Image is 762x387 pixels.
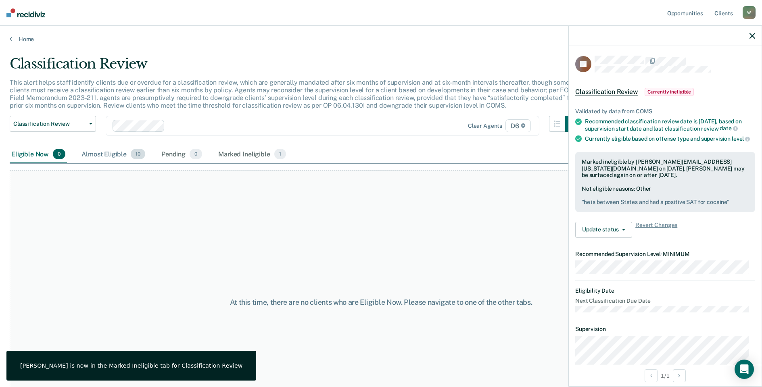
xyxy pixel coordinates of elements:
button: Next Opportunity [673,369,686,382]
div: W [743,6,756,19]
p: This alert helps staff identify clients due or overdue for a classification review, which are gen... [10,79,576,110]
div: Marked ineligible by [PERSON_NAME][EMAIL_ADDRESS][US_STATE][DOMAIN_NAME] on [DATE]. [PERSON_NAME]... [582,158,749,179]
div: Almost Eligible [80,146,147,163]
div: Eligible Now [10,146,67,163]
div: Currently eligible based on offense type and supervision [585,135,755,142]
div: [PERSON_NAME] is now in the Marked Ineligible tab for Classification Review [20,362,242,369]
div: Classification ReviewCurrently ineligible [569,79,762,105]
a: Home [10,35,752,43]
div: Pending [160,146,204,163]
span: 0 [190,149,202,159]
dt: Eligibility Date [575,287,755,294]
button: Previous Opportunity [645,369,658,382]
div: Open Intercom Messenger [735,360,754,379]
span: • [661,251,663,257]
div: Classification Review [10,56,581,79]
img: Recidiviz [6,8,45,17]
span: level [732,135,750,142]
pre: " he is between States and had a positive SAT for cocaine " [582,199,749,206]
button: Update status [575,222,632,238]
span: 10 [131,149,145,159]
div: 1 / 1 [569,365,762,386]
dt: Next Classification Due Date [575,298,755,304]
dt: Supervision [575,326,755,333]
div: Validated by data from COMS [575,108,755,115]
span: Revert Changes [635,222,677,238]
div: At this time, there are no clients who are Eligible Now. Please navigate to one of the other tabs. [196,298,567,307]
span: Currently ineligible [645,88,694,96]
span: 0 [53,149,65,159]
div: Not eligible reasons: Other [582,185,749,206]
span: 1 [274,149,286,159]
div: Marked Ineligible [217,146,288,163]
span: D6 [505,119,531,132]
dt: Recommended Supervision Level MINIMUM [575,251,755,258]
div: Clear agents [468,123,502,129]
span: Classification Review [575,88,638,96]
div: Recommended classification review date is [DATE], based on supervision start date and last classi... [585,118,755,132]
span: date [720,125,737,131]
span: Classification Review [13,121,86,127]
